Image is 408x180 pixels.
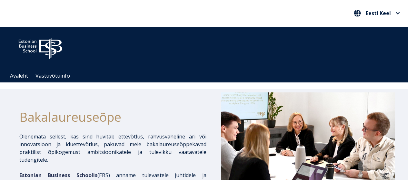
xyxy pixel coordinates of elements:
div: Navigation Menu [6,69,408,82]
span: Estonian Business Schoolis [19,172,97,179]
span: ( [19,172,99,179]
h1: Bakalaureuseõpe [19,107,206,126]
a: Vastuvõtuinfo [35,72,70,79]
p: Olenemata sellest, kas sind huvitab ettevõtlus, rahvusvaheline äri või innovatsioon ja iduettevõt... [19,133,206,164]
a: Avaleht [10,72,28,79]
img: ebs_logo2016_white [13,33,68,61]
button: Eesti Keel [352,8,402,18]
nav: Vali oma keel [352,8,402,19]
span: Eesti Keel [366,11,391,16]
